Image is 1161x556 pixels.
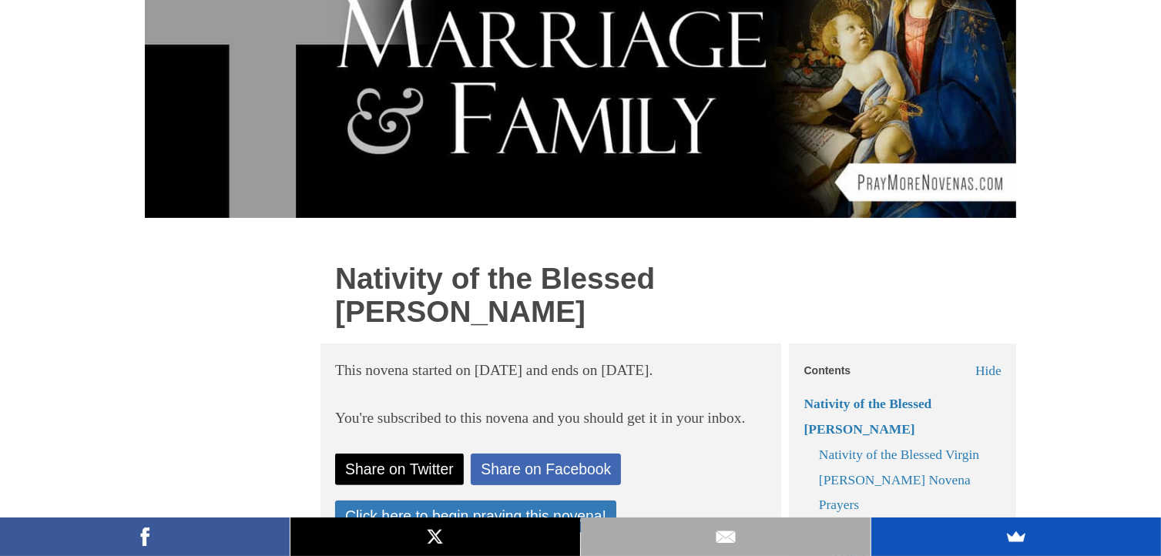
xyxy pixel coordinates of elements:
p: This novena started on [DATE] and ends on [DATE]. [335,358,767,384]
a: Email [581,517,871,556]
img: X [424,525,447,548]
img: Facebook [133,525,156,548]
a: Click here to begin praying this novena! [335,501,616,532]
a: Share on Twitter [335,454,464,485]
a: Nativity of the Blessed Virgin [PERSON_NAME] Novena Prayers [819,447,979,513]
h5: Contents [804,365,851,377]
a: Share on Facebook [471,454,621,485]
img: Email [714,525,737,548]
a: SumoMe [871,517,1161,556]
a: Nativity of the Blessed [PERSON_NAME] [804,396,932,437]
img: SumoMe [1005,525,1028,548]
span: Hide [975,363,1002,378]
h1: Nativity of the Blessed [PERSON_NAME] [335,263,767,328]
p: You're subscribed to this novena and you should get it in your inbox. [335,406,767,431]
a: X [290,517,580,556]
